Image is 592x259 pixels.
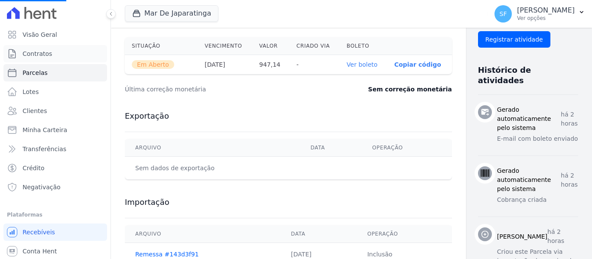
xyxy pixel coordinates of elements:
[3,64,107,81] a: Parcelas
[23,107,47,115] span: Clientes
[368,85,452,94] dd: Sem correção monetária
[497,105,561,133] h3: Gerado automaticamente pelo sistema
[3,102,107,120] a: Clientes
[561,171,578,189] p: há 2 horas
[7,210,104,220] div: Plataformas
[357,225,452,243] th: Operação
[23,87,39,96] span: Lotes
[198,37,252,55] th: Vencimento
[561,110,578,128] p: há 2 horas
[3,26,107,43] a: Visão Geral
[23,49,52,58] span: Contratos
[125,139,300,157] th: Arquivo
[280,225,357,243] th: Data
[3,223,107,241] a: Recebíveis
[23,183,61,191] span: Negativação
[497,232,547,241] h3: [PERSON_NAME]
[23,228,55,236] span: Recebíveis
[289,37,340,55] th: Criado via
[3,159,107,177] a: Crédito
[3,140,107,158] a: Transferências
[340,37,387,55] th: Boleto
[362,139,452,157] th: Operação
[23,164,45,172] span: Crédito
[23,247,57,256] span: Conta Hent
[478,31,550,48] input: Registrar atividade
[300,139,361,157] th: Data
[125,85,318,94] dt: Última correção monetária
[23,145,66,153] span: Transferências
[132,60,174,69] span: Em Aberto
[394,61,441,68] button: Copiar código
[252,55,289,74] th: 947,14
[497,166,561,194] h3: Gerado automaticamente pelo sistema
[135,251,199,258] a: Remessa #143d3f91
[497,195,578,204] p: Cobrança criada
[488,2,592,26] button: SF [PERSON_NAME] Ver opções
[3,178,107,196] a: Negativação
[23,68,48,77] span: Parcelas
[517,6,575,15] p: [PERSON_NAME]
[517,15,575,22] p: Ver opções
[125,111,452,121] h3: Exportação
[3,83,107,100] a: Lotes
[547,227,578,246] p: há 2 horas
[3,45,107,62] a: Contratos
[289,55,340,74] th: -
[125,157,300,180] td: Sem dados de exportação
[125,197,452,207] h3: Importação
[478,65,571,86] h3: Histórico de atividades
[3,121,107,139] a: Minha Carteira
[125,225,280,243] th: Arquivo
[23,126,67,134] span: Minha Carteira
[125,5,218,22] button: Mar De Japaratinga
[198,55,252,74] th: [DATE]
[347,61,377,68] a: Ver boleto
[500,11,507,17] span: SF
[252,37,289,55] th: Valor
[125,37,198,55] th: Situação
[23,30,57,39] span: Visão Geral
[497,134,578,143] p: E-mail com boleto enviado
